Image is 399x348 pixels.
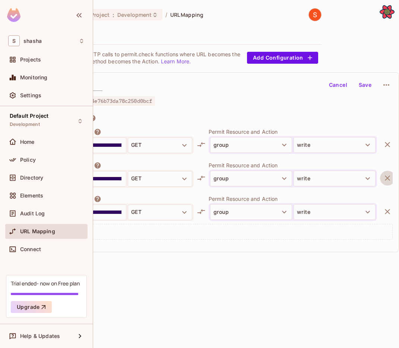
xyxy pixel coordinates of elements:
a: Learn More. [161,58,191,64]
button: Open React Query Devtools [380,4,395,19]
button: GET [128,205,192,220]
span: URL Mapping [170,11,203,18]
button: group [210,137,292,153]
button: group [210,171,292,186]
div: Trial ended- now on Free plan [11,280,80,287]
span: Development [117,11,152,18]
span: Policy [20,157,36,163]
button: Cancel [326,79,350,91]
img: SReyMgAAAABJRU5ErkJggg== [7,8,20,22]
button: GET [128,171,192,187]
button: Add Configuration [247,52,318,64]
li: / [165,11,167,18]
span: ID 6ec6a16508f94e76b73da78c250d0bcf [43,96,155,106]
span: Home [20,139,35,145]
span: : [112,12,115,18]
button: write [294,204,376,220]
span: Monitoring [20,75,48,80]
span: S [8,35,20,46]
span: Projects [20,57,41,63]
p: Permit Resource and Action [209,128,377,135]
p: Permit Resource and Action [209,195,377,202]
button: group [210,204,292,220]
p: Permit Resource and Action [209,162,377,169]
span: Directory [20,175,43,181]
span: Development [10,121,40,127]
p: URL Mapping: Map HTTP calls to permit.check functions where URL becomes the Resource and HTTP met... [37,51,247,65]
span: Help & Updates [20,333,60,339]
span: URL Mapping [20,228,55,234]
span: Connect [20,246,41,252]
span: Workspace: shasha [23,38,42,44]
span: Elements [20,193,43,199]
button: Upgrade [11,301,52,313]
button: write [294,137,376,153]
button: GET [128,137,192,153]
span: Audit Log [20,211,45,216]
div: + Mapping Rule [43,224,393,240]
div: URL Mapping [37,27,318,38]
button: write [294,171,376,186]
button: Save [353,79,377,91]
span: Default Project [10,113,48,119]
img: Shuvy Ankor [309,9,321,21]
span: Settings [20,92,41,98]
